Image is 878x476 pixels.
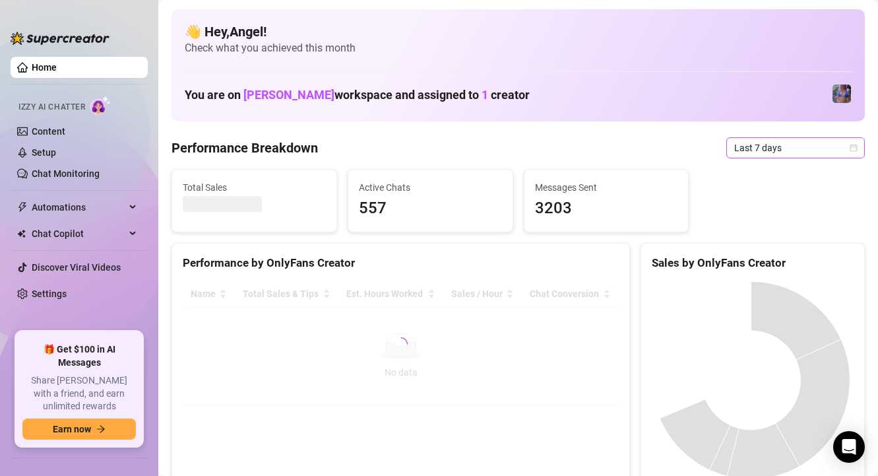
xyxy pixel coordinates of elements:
span: Total Sales [183,180,326,195]
button: Earn nowarrow-right [22,419,136,440]
span: Active Chats [359,180,502,195]
div: Open Intercom Messenger [833,431,865,463]
h1: You are on workspace and assigned to creator [185,88,530,102]
span: Check what you achieved this month [185,41,852,55]
span: Chat Copilot [32,223,125,244]
span: thunderbolt [17,202,28,213]
a: Discover Viral Videos [32,262,121,273]
a: Setup [32,147,56,158]
div: Sales by OnlyFans Creator [652,254,854,272]
a: Home [32,62,57,73]
span: loading [393,336,409,352]
span: 557 [359,196,502,221]
a: Settings [32,289,67,299]
span: Automations [32,197,125,218]
span: Messages Sent [535,180,678,195]
img: Chat Copilot [17,229,26,238]
span: Share [PERSON_NAME] with a friend, and earn unlimited rewards [22,374,136,413]
img: Jaylie [832,85,851,103]
span: Izzy AI Chatter [18,101,85,114]
a: Chat Monitoring [32,168,100,179]
span: [PERSON_NAME] [243,88,334,102]
span: Last 7 days [734,138,857,158]
h4: 👋 Hey, Angel ! [185,22,852,41]
span: arrow-right [96,425,106,434]
div: Performance by OnlyFans Creator [183,254,619,272]
a: Content [32,126,65,137]
img: AI Chatter [90,96,111,115]
span: Earn now [53,424,91,434]
span: 🎁 Get $100 in AI Messages [22,343,136,369]
span: 3203 [535,196,678,221]
h4: Performance Breakdown [172,139,318,157]
span: 1 [482,88,488,102]
img: logo-BBDzfeDw.svg [11,32,110,45]
span: calendar [850,144,858,152]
